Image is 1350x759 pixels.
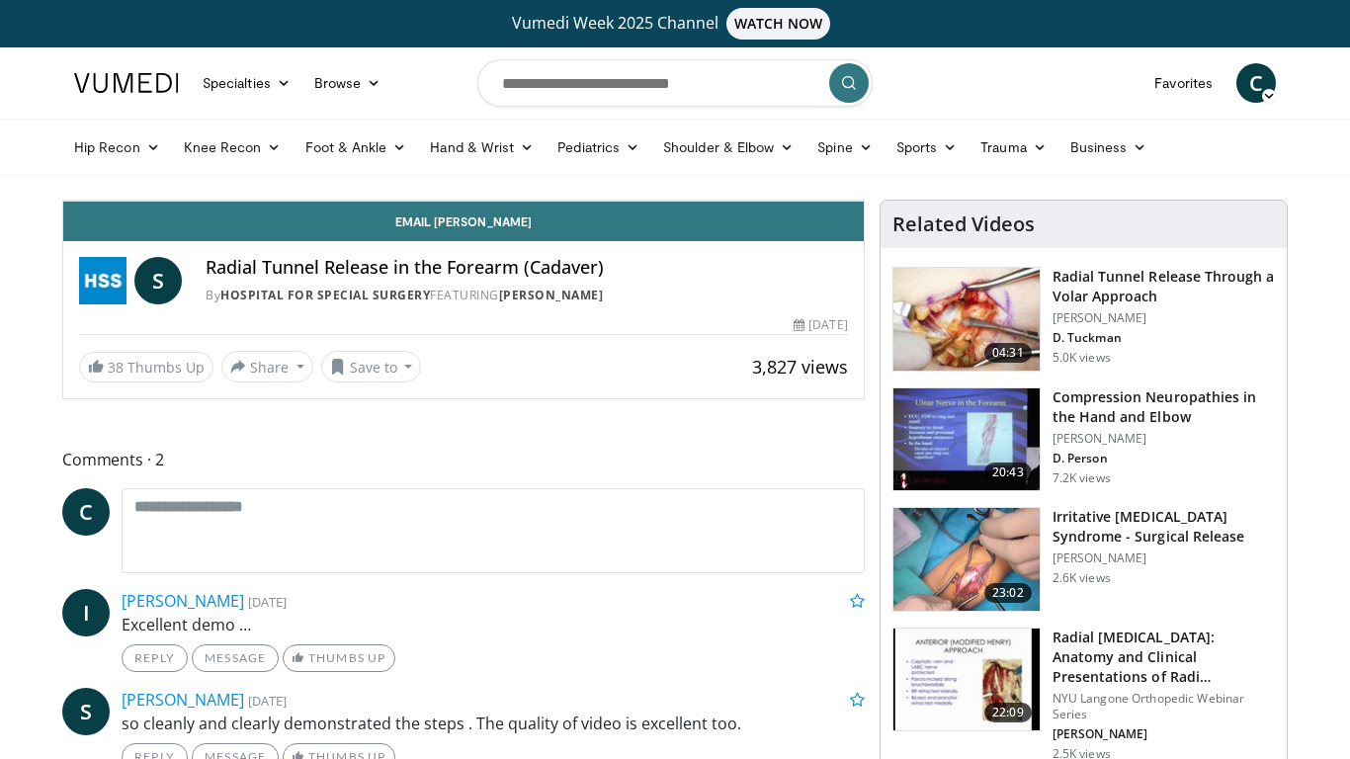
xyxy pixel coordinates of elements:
h3: Radial [MEDICAL_DATA]: Anatomy and Clinical Presentations of Radi… [1053,628,1275,687]
a: Shoulder & Elbow [651,127,805,167]
p: [PERSON_NAME] [1053,726,1275,742]
a: 38 Thumbs Up [79,352,213,382]
img: 7897a17d-2611-4cda-8e2f-fba94fd5eca4.150x105_q85_crop-smart_upscale.jpg [893,268,1040,371]
p: 7.2K views [1053,470,1111,486]
h4: Radial Tunnel Release in the Forearm (Cadaver) [206,257,848,279]
a: Hospital for Special Surgery [220,287,430,303]
a: I [62,589,110,636]
span: Comments 2 [62,447,865,472]
a: S [62,688,110,735]
a: Vumedi Week 2025 ChannelWATCH NOW [77,8,1273,40]
a: Favorites [1142,63,1224,103]
p: D. Person [1053,451,1275,466]
a: Specialties [191,63,302,103]
a: Message [192,644,279,672]
img: 7775570f-66c8-498e-bc7d-4778dcea8cad.150x105_q85_crop-smart_upscale.jpg [893,508,1040,611]
button: Share [221,351,313,382]
p: D. Tuckman [1053,330,1275,346]
span: 38 [108,358,124,377]
a: Reply [122,644,188,672]
p: NYU Langone Orthopedic Webinar Series [1053,691,1275,722]
a: Knee Recon [172,127,294,167]
h3: Compression Neuropathies in the Hand and Elbow [1053,387,1275,427]
span: 3,827 views [752,355,848,379]
a: 23:02 Irritative [MEDICAL_DATA] Syndrome - Surgical Release [PERSON_NAME] 2.6K views [892,507,1275,612]
a: Pediatrics [546,127,651,167]
small: [DATE] [248,692,287,710]
span: 22:09 [984,703,1032,722]
a: 20:43 Compression Neuropathies in the Hand and Elbow [PERSON_NAME] D. Person 7.2K views [892,387,1275,492]
img: Hospital for Special Surgery [79,257,127,304]
img: VuMedi Logo [74,73,179,93]
a: Business [1058,127,1159,167]
a: Sports [885,127,970,167]
a: [PERSON_NAME] [122,689,244,711]
p: 5.0K views [1053,350,1111,366]
p: [PERSON_NAME] [1053,310,1275,326]
a: Trauma [969,127,1058,167]
a: S [134,257,182,304]
div: [DATE] [794,316,847,334]
a: Browse [302,63,393,103]
p: [PERSON_NAME] [1053,550,1275,566]
h3: Radial Tunnel Release Through a Volar Approach [1053,267,1275,306]
button: Save to [321,351,422,382]
a: Foot & Ankle [294,127,419,167]
div: By FEATURING [206,287,848,304]
span: 20:43 [984,463,1032,482]
a: [PERSON_NAME] [122,590,244,612]
p: [PERSON_NAME] [1053,431,1275,447]
h4: Related Videos [892,212,1035,236]
input: Search topics, interventions [477,59,873,107]
p: 2.6K views [1053,570,1111,586]
small: [DATE] [248,593,287,611]
a: [PERSON_NAME] [499,287,604,303]
a: Thumbs Up [283,644,394,672]
img: b54436d8-8e88-4114-8e17-c60436be65a7.150x105_q85_crop-smart_upscale.jpg [893,388,1040,491]
h3: Irritative [MEDICAL_DATA] Syndrome - Surgical Release [1053,507,1275,547]
a: Email [PERSON_NAME] [63,202,864,241]
span: WATCH NOW [726,8,831,40]
a: Spine [805,127,884,167]
a: Hip Recon [62,127,172,167]
p: Excellent demo … [122,613,865,636]
video-js: Video Player [63,201,864,202]
span: 04:31 [984,343,1032,363]
span: 23:02 [984,583,1032,603]
a: 04:31 Radial Tunnel Release Through a Volar Approach [PERSON_NAME] D. Tuckman 5.0K views [892,267,1275,372]
p: so cleanly and clearly demonstrated the steps . The quality of video is excellent too. [122,712,865,735]
a: Hand & Wrist [418,127,546,167]
img: c4b96d37-34f9-4590-9db5-b3fb0a7fa266.150x105_q85_crop-smart_upscale.jpg [893,629,1040,731]
a: C [1236,63,1276,103]
a: C [62,488,110,536]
